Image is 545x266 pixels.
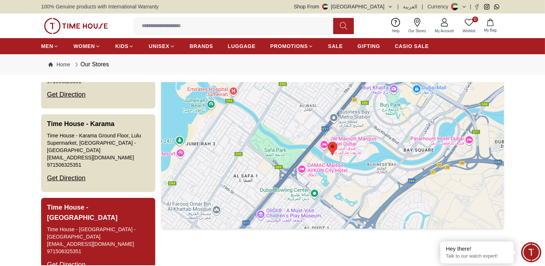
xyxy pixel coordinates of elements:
a: GIFTING [357,40,380,53]
img: United Arab Emirates [322,4,328,10]
span: Help [389,28,403,34]
span: GIFTING [357,43,380,50]
span: Our Stores [406,28,429,34]
a: MEN [41,40,59,53]
span: | [470,3,471,10]
span: Wishlist [460,28,478,34]
div: Get Direction [47,169,86,188]
span: WOMEN [73,43,95,50]
button: العربية [403,3,417,10]
img: ... [44,18,108,34]
a: BRANDS [190,40,213,53]
span: My Bag [481,27,499,33]
a: 971506325351 [47,248,81,255]
a: Help [388,16,404,35]
button: My Bag [480,17,501,34]
button: Time House - KaramaTime House - Karama Ground Floor, Lulu Supermarket, [GEOGRAPHIC_DATA] - [GEOGR... [41,114,155,192]
span: UNISEX [149,43,169,50]
p: Talk to our watch expert! [446,253,508,259]
div: Get Direction [47,85,86,104]
a: SALE [328,40,343,53]
span: | [397,3,399,10]
span: My Account [432,28,457,34]
a: [EMAIL_ADDRESS][DOMAIN_NAME] [47,240,134,248]
div: Time House - Karama Ground Floor, Lulu Supermarket, [GEOGRAPHIC_DATA] - [GEOGRAPHIC_DATA] [47,132,149,154]
span: SALE [328,43,343,50]
span: 0 [472,16,478,22]
a: PROMOTIONS [270,40,313,53]
div: Currency [428,3,451,10]
h3: Time House - Karama [47,119,115,129]
a: [EMAIL_ADDRESS][DOMAIN_NAME] [47,154,134,161]
div: Hey there! [446,245,508,252]
a: LUGGAGE [228,40,256,53]
a: 971506325351 [47,161,81,169]
a: Instagram [484,4,490,10]
span: PROMOTIONS [270,43,308,50]
a: WOMEN [73,40,101,53]
span: MEN [41,43,53,50]
a: KIDS [115,40,134,53]
span: 100% Genuine products with International Warranty [41,3,159,10]
h3: Time House - [GEOGRAPHIC_DATA] [47,202,149,223]
a: Our Stores [404,16,430,35]
span: BRANDS [190,43,213,50]
div: Time House - [GEOGRAPHIC_DATA] - [GEOGRAPHIC_DATA] [47,226,149,240]
span: CASIO SALE [395,43,429,50]
nav: Breadcrumb [41,54,504,75]
span: LUGGAGE [228,43,256,50]
div: Our Stores [73,60,109,69]
a: 0Wishlist [458,16,480,35]
a: Facebook [474,4,480,10]
span: | [422,3,423,10]
a: Home [48,61,70,68]
a: UNISEX [149,40,175,53]
button: Shop From[GEOGRAPHIC_DATA] [294,3,393,10]
a: Whatsapp [494,4,499,10]
div: Chat Widget [521,242,541,262]
span: KIDS [115,43,128,50]
a: CASIO SALE [395,40,429,53]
